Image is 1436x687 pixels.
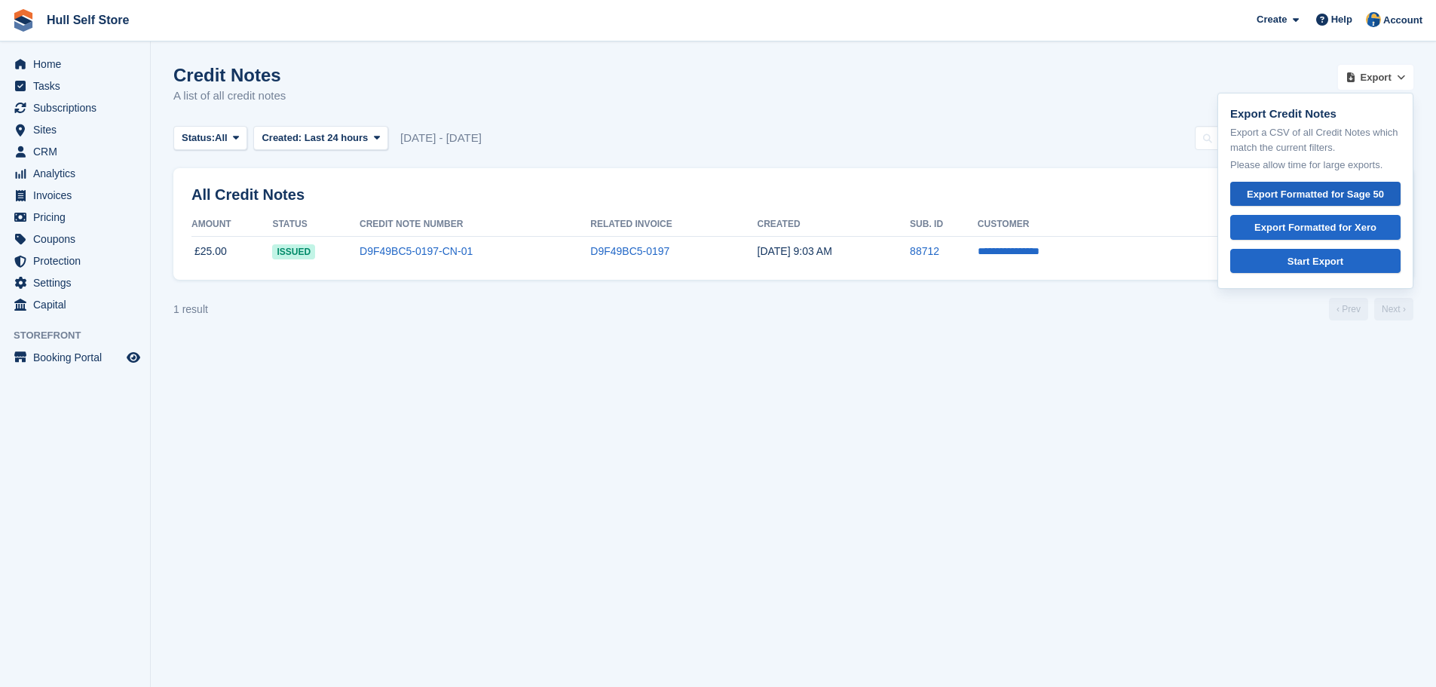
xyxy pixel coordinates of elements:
a: 88712 [910,245,939,257]
p: Please allow time for large exports. [1230,158,1401,173]
a: Hull Self Store [41,8,135,32]
a: menu [8,272,142,293]
h2: All Credit Notes [191,186,1395,204]
a: menu [8,294,142,315]
a: D9F49BC5-0197 [590,245,669,257]
h1: Credit Notes [173,65,286,85]
th: Amount [191,213,272,237]
p: A list of all credit notes [173,87,286,105]
img: Hull Self Store [1366,12,1381,27]
th: Related Invoice [590,213,757,237]
p: Export Credit Notes [1230,106,1401,123]
button: Created: Last 24 hours [253,126,388,151]
span: Subscriptions [33,97,124,118]
td: £25.00 [191,236,272,268]
p: Export a CSV of all Credit Notes which match the current filters. [1230,125,1401,155]
span: Pricing [33,207,124,228]
span: Analytics [33,163,124,184]
div: Start Export [1243,254,1388,269]
span: Sites [33,119,124,140]
a: Start Export [1230,249,1401,274]
span: Home [33,54,124,75]
span: Storefront [14,328,150,343]
span: Invoices [33,185,124,206]
span: Last 24 hours [305,132,369,143]
th: Status [272,213,360,237]
span: Capital [33,294,124,315]
a: menu [8,207,142,228]
a: menu [8,250,142,271]
span: Account [1383,13,1422,28]
a: Export Formatted for Xero [1230,215,1401,240]
a: menu [8,141,142,162]
nav: Page [1326,298,1416,320]
time: 2025-09-23 08:03:27 UTC [758,245,832,257]
span: [DATE] - [DATE] [400,130,482,147]
img: stora-icon-8386f47178a22dfd0bd8f6a31ec36ba5ce8667c1dd55bd0f319d3a0aa187defe.svg [12,9,35,32]
a: Export Formatted for Sage 50 [1230,182,1401,207]
div: Export Formatted for Xero [1243,220,1388,235]
span: Settings [33,272,124,293]
span: Created: [262,132,302,143]
span: Tasks [33,75,124,97]
a: menu [8,75,142,97]
button: Export [1338,65,1413,90]
span: Booking Portal [33,347,124,368]
div: Export Formatted for Sage 50 [1243,187,1388,202]
span: Help [1331,12,1352,27]
th: Customer [978,213,1395,237]
th: Sub. ID [910,213,978,237]
th: Credit Note Number [360,213,590,237]
a: menu [8,119,142,140]
a: Preview store [124,348,142,367]
th: Created [758,213,911,237]
button: Status: All [173,126,247,151]
a: D9F49BC5-0197-CN-01 [360,245,473,257]
a: menu [8,228,142,250]
span: Create [1257,12,1287,27]
span: issued [272,244,315,259]
span: Coupons [33,228,124,250]
a: menu [8,54,142,75]
a: Previous [1329,298,1368,320]
span: Status: [182,130,215,146]
div: 1 result [173,302,208,317]
a: menu [8,347,142,368]
span: Protection [33,250,124,271]
a: menu [8,185,142,206]
span: All [215,130,228,146]
a: menu [8,163,142,184]
a: Next [1374,298,1413,320]
span: Export [1361,70,1392,85]
span: CRM [33,141,124,162]
a: menu [8,97,142,118]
